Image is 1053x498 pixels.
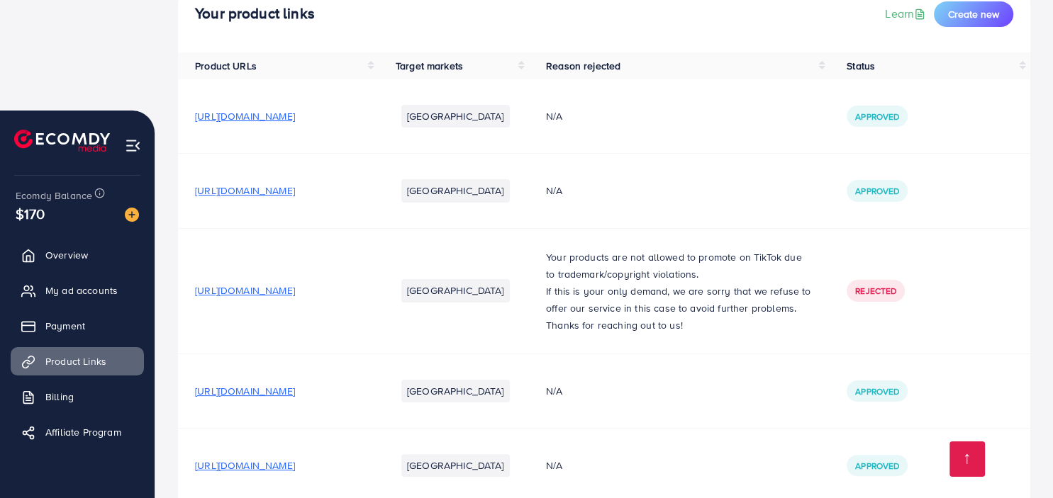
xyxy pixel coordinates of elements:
span: Billing [45,390,74,404]
a: Payment [11,312,144,340]
p: Your products are not allowed to promote on TikTok due to trademark/copyright violations. [546,249,813,283]
span: [URL][DOMAIN_NAME] [195,109,295,123]
img: logo [14,130,110,152]
span: Payment [45,319,85,333]
a: Learn [885,6,928,22]
span: Approved [855,111,899,123]
span: Overview [45,248,88,262]
p: If this is your only demand, we are sorry that we refuse to offer our service in this case to avo... [546,283,813,317]
a: Affiliate Program [11,418,144,446]
span: N/A [546,458,562,472]
a: Billing [11,383,144,411]
a: My ad accounts [11,276,144,305]
li: [GEOGRAPHIC_DATA] [401,279,510,302]
span: Approved [855,185,899,197]
h4: Your product links [195,5,315,23]
span: Create new [948,7,999,21]
span: Status [847,59,875,73]
span: Target markets [396,59,463,73]
span: Reason rejected [546,59,620,73]
span: Approved [855,385,899,397]
span: [URL][DOMAIN_NAME] [195,384,295,398]
iframe: Chat [993,434,1042,487]
span: [URL][DOMAIN_NAME] [195,458,295,472]
span: $170 [16,203,45,224]
button: Create new [934,1,1013,27]
span: [URL][DOMAIN_NAME] [195,283,295,298]
span: Product Links [45,354,106,368]
span: Affiliate Program [45,425,121,439]
a: Overview [11,241,144,269]
span: Ecomdy Balance [16,188,92,203]
span: N/A [546,109,562,123]
span: Product URLs [195,59,257,73]
li: [GEOGRAPHIC_DATA] [401,105,510,128]
p: Thanks for reaching out to us! [546,317,813,334]
span: Approved [855,460,899,472]
span: N/A [546,183,562,198]
span: [URL][DOMAIN_NAME] [195,183,295,198]
a: Product Links [11,347,144,375]
span: N/A [546,384,562,398]
li: [GEOGRAPHIC_DATA] [401,454,510,477]
span: My ad accounts [45,283,118,298]
img: menu [125,137,141,154]
li: [GEOGRAPHIC_DATA] [401,179,510,202]
img: image [125,208,139,222]
li: [GEOGRAPHIC_DATA] [401,380,510,402]
span: Rejected [855,285,896,297]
